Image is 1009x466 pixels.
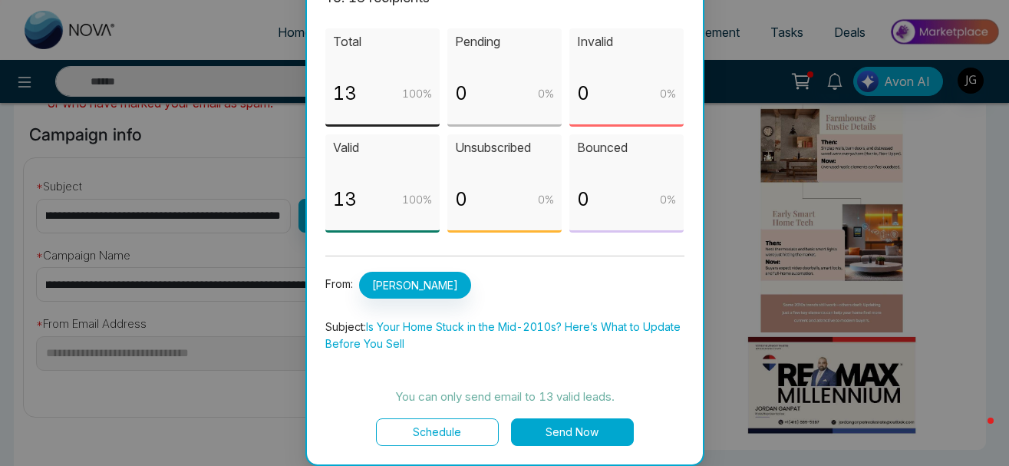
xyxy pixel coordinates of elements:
p: 100 % [402,191,432,208]
p: 13 [333,79,357,108]
p: 0 [577,79,589,108]
p: From: [325,272,684,299]
span: Is Your Home Stuck in the Mid-2010s? Here’s What to Update Before You Sell [325,320,681,350]
button: Send Now [511,418,634,446]
span: [PERSON_NAME] [359,272,471,299]
p: 100 % [402,85,432,102]
p: Valid [333,138,432,157]
p: 0 % [538,191,554,208]
p: 13 [333,185,357,214]
p: Unsubscribed [455,138,554,157]
p: Bounced [577,138,676,157]
p: Pending [455,32,554,51]
iframe: Intercom live chat [957,414,994,451]
p: 0 [455,79,467,108]
p: Total [333,32,432,51]
button: Schedule [376,418,499,446]
p: 0 % [660,85,676,102]
p: Subject: [325,319,684,352]
p: 0 [577,185,589,214]
p: 0 % [538,85,554,102]
p: 0 % [660,191,676,208]
p: You can only send email to 13 valid leads. [325,388,684,406]
p: Invalid [577,32,676,51]
p: 0 [455,185,467,214]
